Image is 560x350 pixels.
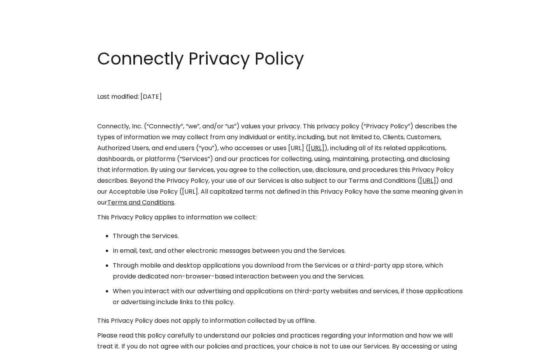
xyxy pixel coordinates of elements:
[97,47,463,71] h1: Connectly Privacy Policy
[113,286,463,308] li: When you interact with our advertising and applications on third-party websites and services, if ...
[97,212,463,223] p: This Privacy Policy applies to information we collect:
[97,91,463,102] p: Last modified: [DATE]
[113,260,463,282] li: Through mobile and desktop applications you download from the Services or a third-party app store...
[113,245,463,256] li: In email, text, and other electronic messages between you and the Services.
[420,176,436,185] a: [URL]
[97,106,463,117] p: ‍
[97,77,463,87] p: ‍
[8,336,47,347] aside: Language selected: English
[113,231,463,241] li: Through the Services.
[107,198,174,207] a: Terms and Conditions
[308,143,324,152] a: [URL]
[97,315,463,326] p: This Privacy Policy does not apply to information collected by us offline.
[16,336,47,347] ul: Language list
[97,121,463,208] p: Connectly, Inc. (“Connectly”, “we”, and/or “us”) values your privacy. This privacy policy (“Priva...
